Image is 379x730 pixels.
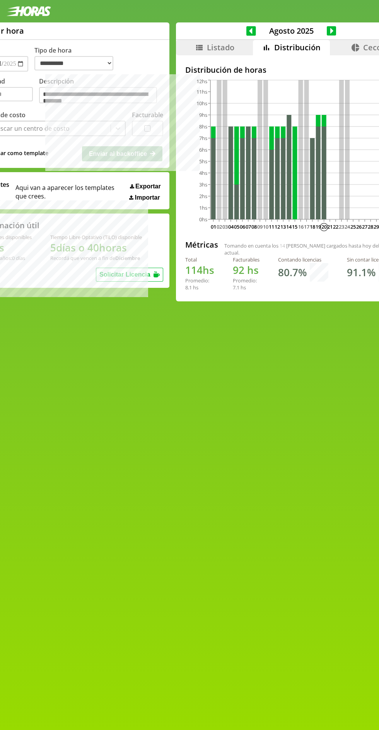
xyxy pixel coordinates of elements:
[356,223,362,230] text: 26
[251,223,257,230] text: 08
[199,146,207,153] tspan: 6hs
[274,42,321,53] span: Distribución
[39,77,163,105] label: Descripción
[222,223,228,230] text: 03
[50,234,142,241] div: Tiempo Libre Optativo (TiLO) disponible
[246,223,251,230] text: 07
[135,183,161,190] span: Exportar
[256,26,327,36] span: Agosto 2025
[321,223,327,230] text: 20
[207,42,234,53] span: Listado
[350,223,356,230] text: 25
[34,46,120,72] label: Tipo de hora
[34,56,113,70] select: Tipo de hora
[199,123,207,130] tspan: 8hs
[233,277,259,291] div: Promedio: hs
[199,204,207,211] tspan: 1hs
[368,223,374,230] text: 28
[263,223,268,230] text: 10
[39,87,157,103] textarea: Descripción
[199,111,207,118] tspan: 9hs
[99,271,150,278] span: Solicitar Licencia
[196,100,207,107] tspan: 10hs
[199,193,207,200] tspan: 2hs
[234,223,239,230] text: 05
[185,263,203,277] span: 114
[6,6,51,16] img: logotipo
[269,223,274,230] text: 11
[115,255,140,262] b: Diciembre
[135,194,160,201] span: Importar
[199,158,207,165] tspan: 5hs
[128,183,163,190] button: Exportar
[339,223,344,230] text: 23
[185,239,218,250] h2: Métricas
[240,223,245,230] text: 06
[199,169,207,176] tspan: 4hs
[199,181,207,188] tspan: 3hs
[233,263,244,277] span: 92
[316,223,321,230] text: 19
[15,180,125,201] span: Aqui van a aparecer los templates que crees.
[257,223,263,230] text: 09
[275,223,280,230] text: 12
[292,223,298,230] text: 15
[233,256,259,263] div: Facturables
[304,223,309,230] text: 17
[327,223,333,230] text: 21
[298,223,304,230] text: 16
[196,78,207,85] tspan: 12hs
[96,268,163,282] button: Solicitar Licencia
[281,223,286,230] text: 13
[310,223,315,230] text: 18
[347,265,376,279] h1: 91.1 %
[185,284,192,291] span: 8.1
[287,223,292,230] text: 14
[199,216,207,223] tspan: 0hs
[280,242,285,249] span: 14
[196,88,207,95] tspan: 11hs
[185,277,214,291] div: Promedio: hs
[185,263,214,277] h1: hs
[199,135,207,142] tspan: 7hs
[132,111,163,119] label: Facturable
[233,263,259,277] h1: hs
[345,223,350,230] text: 24
[228,223,234,230] text: 04
[185,256,214,263] div: Total
[333,223,338,230] text: 22
[211,223,216,230] text: 01
[217,223,222,230] text: 02
[278,265,307,279] h1: 80.7 %
[233,284,239,291] span: 7.1
[50,241,142,255] h1: 5 días o 40 horas
[362,223,367,230] text: 27
[278,256,328,263] div: Contando licencias
[50,255,142,262] div: Recordá que vencen a fin de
